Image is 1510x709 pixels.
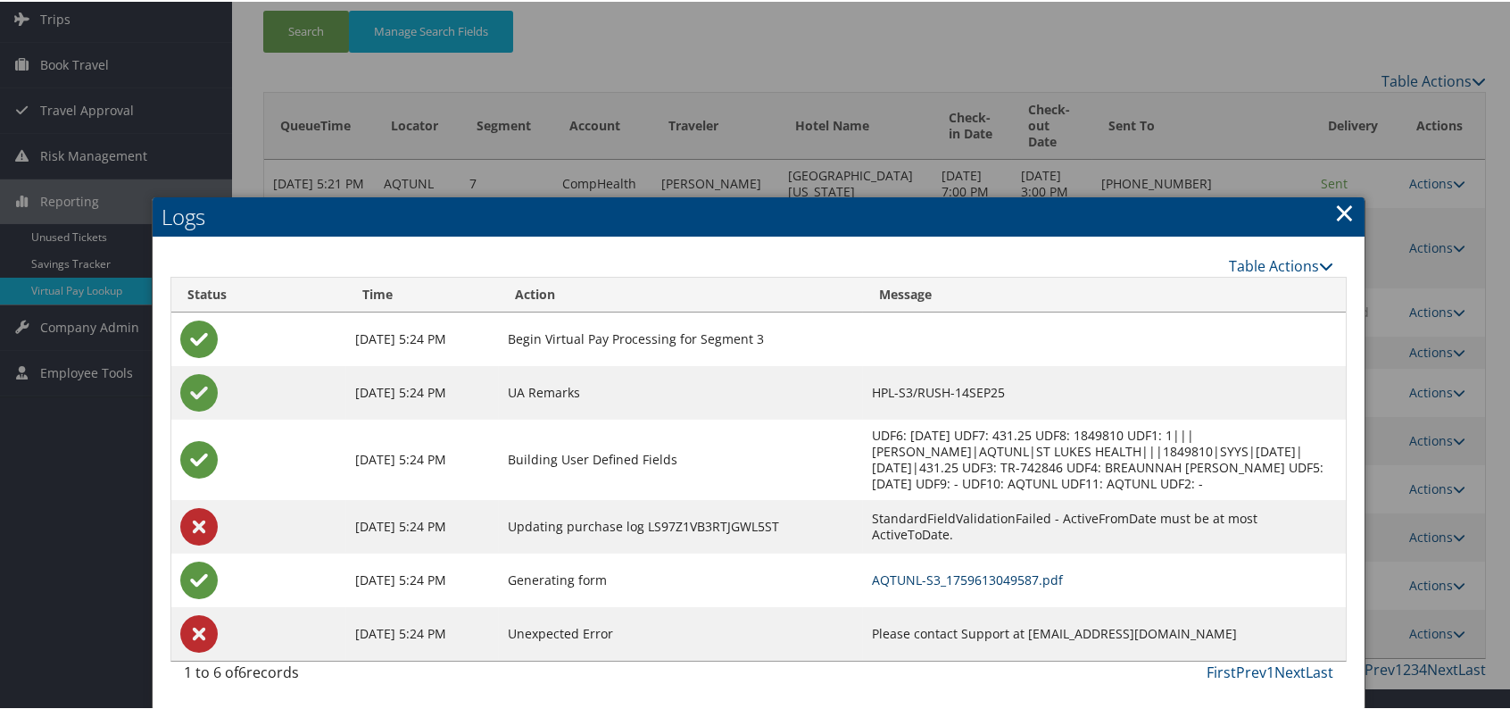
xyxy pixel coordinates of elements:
th: Action: activate to sort column ascending [499,276,863,311]
h2: Logs [153,196,1365,235]
td: UA Remarks [499,364,863,418]
td: UDF6: [DATE] UDF7: 431.25 UDF8: 1849810 UDF1: 1|||[PERSON_NAME]|AQTUNL|ST LUKES HEALTH|||1849810|... [863,418,1346,498]
span: 6 [238,661,246,680]
td: StandardFieldValidationFailed - ActiveFromDate must be at most ActiveToDate. [863,498,1346,552]
th: Time: activate to sort column ascending [346,276,499,311]
td: Updating purchase log LS97Z1VB3RTJGWL5ST [499,498,863,552]
a: Table Actions [1229,254,1333,274]
td: [DATE] 5:24 PM [346,552,499,605]
a: First [1207,661,1236,680]
td: [DATE] 5:24 PM [346,364,499,418]
td: Building User Defined Fields [499,418,863,498]
td: [DATE] 5:24 PM [346,418,499,498]
td: HPL-S3/RUSH-14SEP25 [863,364,1346,418]
th: Status: activate to sort column ascending [171,276,346,311]
td: Unexpected Error [499,605,863,659]
td: Please contact Support at [EMAIL_ADDRESS][DOMAIN_NAME] [863,605,1346,659]
div: 1 to 6 of records [184,660,452,690]
a: Last [1306,661,1333,680]
td: [DATE] 5:24 PM [346,605,499,659]
a: AQTUNL-S3_1759613049587.pdf [872,570,1063,587]
th: Message: activate to sort column ascending [863,276,1346,311]
a: 1 [1266,661,1274,680]
td: Generating form [499,552,863,605]
td: [DATE] 5:24 PM [346,498,499,552]
td: [DATE] 5:24 PM [346,311,499,364]
a: Prev [1236,661,1266,680]
a: Close [1334,193,1355,229]
a: Next [1274,661,1306,680]
td: Begin Virtual Pay Processing for Segment 3 [499,311,863,364]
